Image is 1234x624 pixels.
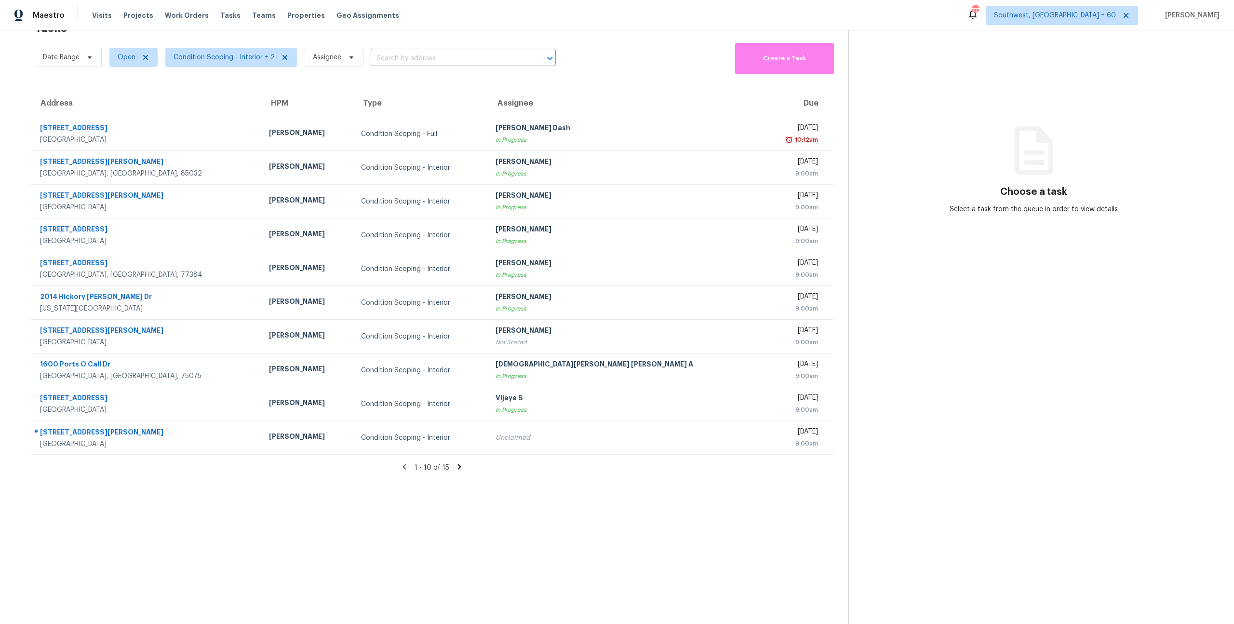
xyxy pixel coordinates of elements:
[769,190,818,203] div: [DATE]
[92,11,112,20] span: Visits
[269,229,345,241] div: [PERSON_NAME]
[785,135,793,145] img: Overdue Alarm Icon
[361,231,480,240] div: Condition Scoping - Interior
[415,464,449,471] span: 1 - 10 of 15
[769,203,818,212] div: 9:00am
[496,304,754,313] div: In Progress
[769,359,818,371] div: [DATE]
[269,263,345,275] div: [PERSON_NAME]
[361,129,480,139] div: Condition Scoping - Full
[40,338,254,347] div: [GEOGRAPHIC_DATA]
[269,432,345,444] div: [PERSON_NAME]
[488,90,762,117] th: Assignee
[361,264,480,274] div: Condition Scoping - Interior
[496,123,754,135] div: [PERSON_NAME] Dash
[40,135,254,145] div: [GEOGRAPHIC_DATA]
[496,359,754,371] div: [DEMOGRAPHIC_DATA][PERSON_NAME] [PERSON_NAME] A
[269,128,345,140] div: [PERSON_NAME]
[361,332,480,341] div: Condition Scoping - Interior
[353,90,488,117] th: Type
[40,326,254,338] div: [STREET_ADDRESS][PERSON_NAME]
[269,195,345,207] div: [PERSON_NAME]
[496,270,754,280] div: In Progress
[735,43,834,74] button: Create a Task
[1161,11,1220,20] span: [PERSON_NAME]
[941,204,1127,214] div: Select a task from the queue in order to view details
[40,123,254,135] div: [STREET_ADDRESS]
[269,297,345,309] div: [PERSON_NAME]
[793,135,818,145] div: 10:12am
[769,405,818,415] div: 9:00am
[769,326,818,338] div: [DATE]
[269,398,345,410] div: [PERSON_NAME]
[496,433,754,443] div: Unclaimed
[496,236,754,246] div: In Progress
[40,224,254,236] div: [STREET_ADDRESS]
[543,52,557,65] button: Open
[336,11,399,20] span: Geo Assignments
[313,53,341,62] span: Assignee
[40,427,254,439] div: [STREET_ADDRESS][PERSON_NAME]
[1000,187,1067,197] h3: Choose a task
[269,364,345,376] div: [PERSON_NAME]
[769,123,818,135] div: [DATE]
[769,338,818,347] div: 9:00am
[361,433,480,443] div: Condition Scoping - Interior
[496,190,754,203] div: [PERSON_NAME]
[496,338,754,347] div: Not Started
[40,405,254,415] div: [GEOGRAPHIC_DATA]
[252,11,276,20] span: Teams
[496,326,754,338] div: [PERSON_NAME]
[43,53,80,62] span: Date Range
[496,169,754,178] div: In Progress
[496,371,754,381] div: In Progress
[123,11,153,20] span: Projects
[769,169,818,178] div: 9:00am
[220,12,241,19] span: Tasks
[165,11,209,20] span: Work Orders
[740,53,829,64] span: Create a Task
[40,439,254,449] div: [GEOGRAPHIC_DATA]
[40,203,254,212] div: [GEOGRAPHIC_DATA]
[496,292,754,304] div: [PERSON_NAME]
[769,304,818,313] div: 9:00am
[769,439,818,448] div: 9:00am
[40,292,254,304] div: 2014 Hickory [PERSON_NAME] Dr
[769,292,818,304] div: [DATE]
[994,11,1116,20] span: Southwest, [GEOGRAPHIC_DATA] + 60
[40,393,254,405] div: [STREET_ADDRESS]
[496,393,754,405] div: Vijaya S
[762,90,833,117] th: Due
[769,371,818,381] div: 9:00am
[496,405,754,415] div: In Progress
[40,169,254,178] div: [GEOGRAPHIC_DATA], [GEOGRAPHIC_DATA], 85032
[496,157,754,169] div: [PERSON_NAME]
[33,11,65,20] span: Maestro
[261,90,353,117] th: HPM
[361,366,480,375] div: Condition Scoping - Interior
[769,270,818,280] div: 9:00am
[496,258,754,270] div: [PERSON_NAME]
[769,224,818,236] div: [DATE]
[35,23,67,33] h2: Tasks
[40,190,254,203] div: [STREET_ADDRESS][PERSON_NAME]
[496,224,754,236] div: [PERSON_NAME]
[269,330,345,342] div: [PERSON_NAME]
[118,53,135,62] span: Open
[361,197,480,206] div: Condition Scoping - Interior
[769,258,818,270] div: [DATE]
[287,11,325,20] span: Properties
[972,6,979,15] div: 777
[769,236,818,246] div: 9:00am
[40,359,254,371] div: 1600 Ports O Call Dr
[371,51,529,66] input: Search by address
[769,427,818,439] div: [DATE]
[361,163,480,173] div: Condition Scoping - Interior
[769,157,818,169] div: [DATE]
[174,53,275,62] span: Condition Scoping - Interior + 2
[31,90,261,117] th: Address
[361,298,480,308] div: Condition Scoping - Interior
[769,393,818,405] div: [DATE]
[496,203,754,212] div: In Progress
[269,162,345,174] div: [PERSON_NAME]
